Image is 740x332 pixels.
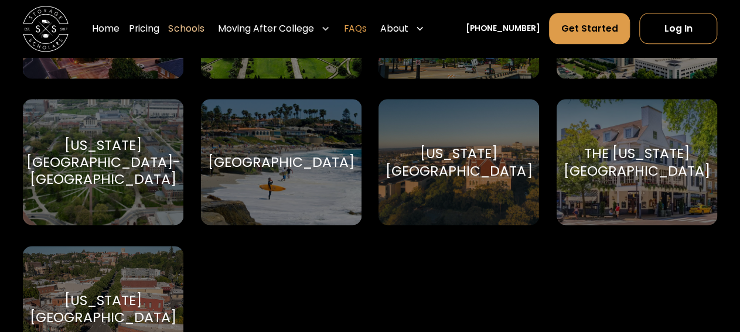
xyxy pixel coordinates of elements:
div: [US_STATE][GEOGRAPHIC_DATA]-[GEOGRAPHIC_DATA] [26,136,180,188]
a: Go to selected school [201,99,362,225]
div: [US_STATE][GEOGRAPHIC_DATA] [386,145,532,179]
div: Moving After College [218,22,314,35]
a: Home [92,13,120,45]
a: Pricing [129,13,159,45]
a: Schools [168,13,204,45]
a: Go to selected school [557,99,717,225]
a: [PHONE_NUMBER] [466,23,540,35]
div: [US_STATE][GEOGRAPHIC_DATA] [30,292,176,326]
div: About [376,13,429,45]
div: The [US_STATE][GEOGRAPHIC_DATA] [564,145,710,179]
div: About [380,22,408,35]
a: home [23,6,69,52]
div: [GEOGRAPHIC_DATA] [208,153,354,170]
div: Moving After College [213,13,335,45]
a: Go to selected school [23,99,183,225]
a: Get Started [549,13,630,44]
img: Storage Scholars main logo [23,6,69,52]
a: FAQs [344,13,367,45]
a: Go to selected school [378,99,539,225]
a: Log In [639,13,717,44]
